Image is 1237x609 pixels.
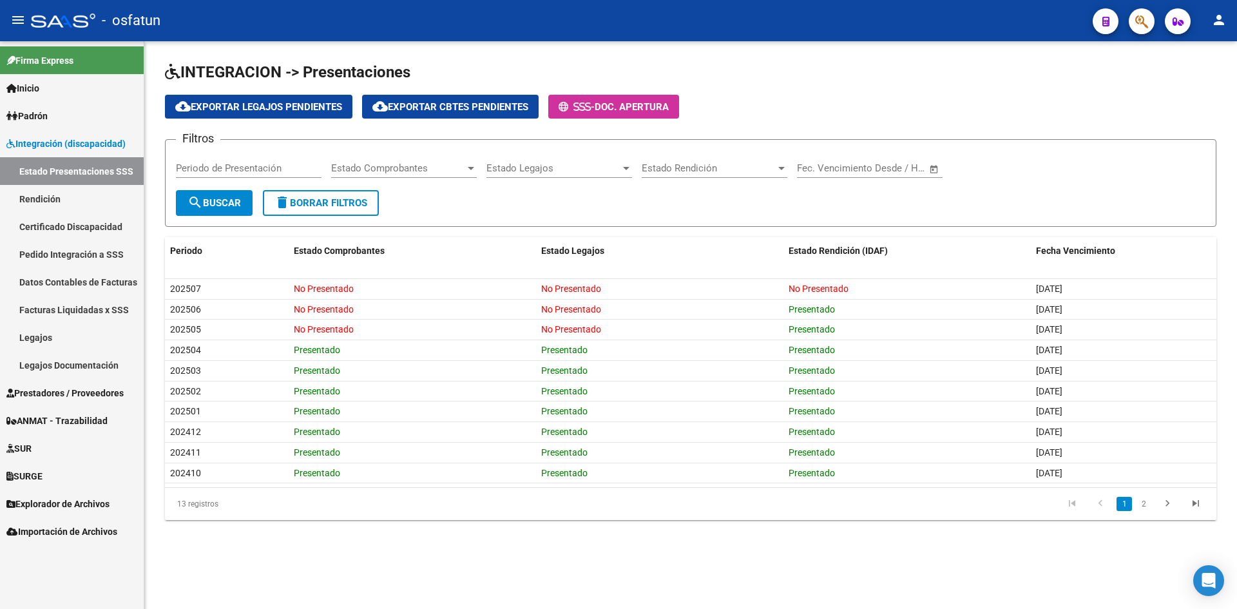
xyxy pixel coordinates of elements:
[289,237,536,265] datatable-header-cell: Estado Comprobantes
[6,469,43,483] span: SURGE
[797,162,849,174] input: Fecha inicio
[362,95,539,119] button: Exportar Cbtes Pendientes
[175,99,191,114] mat-icon: cloud_download
[1036,447,1062,458] span: [DATE]
[1036,386,1062,396] span: [DATE]
[274,197,367,209] span: Borrar Filtros
[6,441,32,456] span: SUR
[541,324,601,334] span: No Presentado
[541,386,588,396] span: Presentado
[294,447,340,458] span: Presentado
[861,162,923,174] input: Fecha fin
[165,63,410,81] span: INTEGRACION -> Presentaciones
[170,427,201,437] span: 202412
[789,284,849,294] span: No Presentado
[6,53,73,68] span: Firma Express
[263,190,379,216] button: Borrar Filtros
[6,81,39,95] span: Inicio
[6,497,110,511] span: Explorador de Archivos
[1036,406,1062,416] span: [DATE]
[1211,12,1227,28] mat-icon: person
[1088,497,1113,511] a: go to previous page
[541,427,588,437] span: Presentado
[595,101,669,113] span: Doc. Apertura
[1134,493,1153,515] li: page 2
[6,109,48,123] span: Padrón
[176,190,253,216] button: Buscar
[783,237,1031,265] datatable-header-cell: Estado Rendición (IDAF)
[789,246,888,256] span: Estado Rendición (IDAF)
[789,365,835,376] span: Presentado
[541,246,604,256] span: Estado Legajos
[789,406,835,416] span: Presentado
[1031,237,1216,265] datatable-header-cell: Fecha Vencimiento
[165,488,373,520] div: 13 registros
[541,468,588,478] span: Presentado
[294,406,340,416] span: Presentado
[541,406,588,416] span: Presentado
[789,304,835,314] span: Presentado
[1036,304,1062,314] span: [DATE]
[294,468,340,478] span: Presentado
[541,284,601,294] span: No Presentado
[170,386,201,396] span: 202502
[331,162,465,174] span: Estado Comprobantes
[541,365,588,376] span: Presentado
[486,162,620,174] span: Estado Legajos
[6,386,124,400] span: Prestadores / Proveedores
[1036,468,1062,478] span: [DATE]
[170,406,201,416] span: 202501
[294,427,340,437] span: Presentado
[1036,324,1062,334] span: [DATE]
[559,101,595,113] span: -
[642,162,776,174] span: Estado Rendición
[789,386,835,396] span: Presentado
[541,304,601,314] span: No Presentado
[789,468,835,478] span: Presentado
[102,6,160,35] span: - osfatun
[170,304,201,314] span: 202506
[6,137,126,151] span: Integración (discapacidad)
[789,324,835,334] span: Presentado
[1155,497,1180,511] a: go to next page
[187,195,203,210] mat-icon: search
[548,95,679,119] button: -Doc. Apertura
[1136,497,1151,511] a: 2
[789,345,835,355] span: Presentado
[165,237,289,265] datatable-header-cell: Periodo
[372,99,388,114] mat-icon: cloud_download
[1036,365,1062,376] span: [DATE]
[1115,493,1134,515] li: page 1
[1036,345,1062,355] span: [DATE]
[170,447,201,458] span: 202411
[927,162,942,177] button: Open calendar
[1193,565,1224,596] div: Open Intercom Messenger
[1117,497,1132,511] a: 1
[1184,497,1208,511] a: go to last page
[170,468,201,478] span: 202410
[294,324,354,334] span: No Presentado
[170,365,201,376] span: 202503
[294,246,385,256] span: Estado Comprobantes
[294,304,354,314] span: No Presentado
[1060,497,1084,511] a: go to first page
[176,130,220,148] h3: Filtros
[170,324,201,334] span: 202505
[170,246,202,256] span: Periodo
[541,447,588,458] span: Presentado
[294,386,340,396] span: Presentado
[294,345,340,355] span: Presentado
[1036,284,1062,294] span: [DATE]
[541,345,588,355] span: Presentado
[175,101,342,113] span: Exportar Legajos Pendientes
[372,101,528,113] span: Exportar Cbtes Pendientes
[1036,427,1062,437] span: [DATE]
[1036,246,1115,256] span: Fecha Vencimiento
[274,195,290,210] mat-icon: delete
[536,237,783,265] datatable-header-cell: Estado Legajos
[294,284,354,294] span: No Presentado
[170,345,201,355] span: 202504
[789,427,835,437] span: Presentado
[789,447,835,458] span: Presentado
[170,284,201,294] span: 202507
